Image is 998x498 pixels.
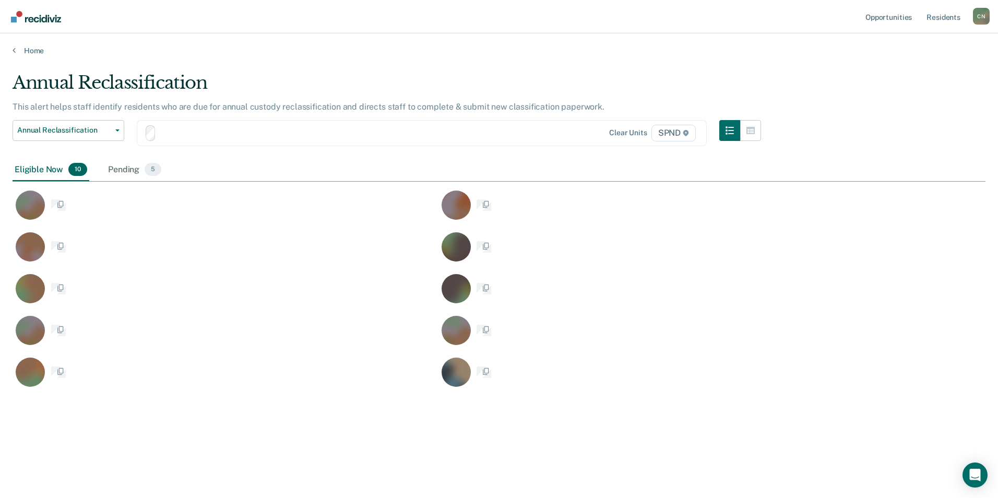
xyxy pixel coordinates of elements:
[13,232,438,274] div: CaseloadOpportunityCell-00430627
[438,190,864,232] div: CaseloadOpportunityCell-00242367
[13,72,761,102] div: Annual Reclassification
[973,8,990,25] button: Profile dropdown button
[973,8,990,25] div: C N
[11,11,61,22] img: Recidiviz
[13,190,438,232] div: CaseloadOpportunityCell-00496972
[438,274,864,315] div: CaseloadOpportunityCell-00598319
[13,46,985,55] a: Home
[106,159,163,182] div: Pending5
[963,463,988,488] div: Open Intercom Messenger
[13,274,438,315] div: CaseloadOpportunityCell-00246178
[438,232,864,274] div: CaseloadOpportunityCell-00585303
[145,163,161,176] span: 5
[651,125,696,141] span: SPND
[13,315,438,357] div: CaseloadOpportunityCell-00483996
[13,159,89,182] div: Eligible Now10
[438,315,864,357] div: CaseloadOpportunityCell-00330831
[13,120,124,141] button: Annual Reclassification
[609,128,647,137] div: Clear units
[13,357,438,399] div: CaseloadOpportunityCell-00464910
[17,126,111,135] span: Annual Reclassification
[68,163,87,176] span: 10
[438,357,864,399] div: CaseloadOpportunityCell-00100152
[13,102,604,112] p: This alert helps staff identify residents who are due for annual custody reclassification and dir...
